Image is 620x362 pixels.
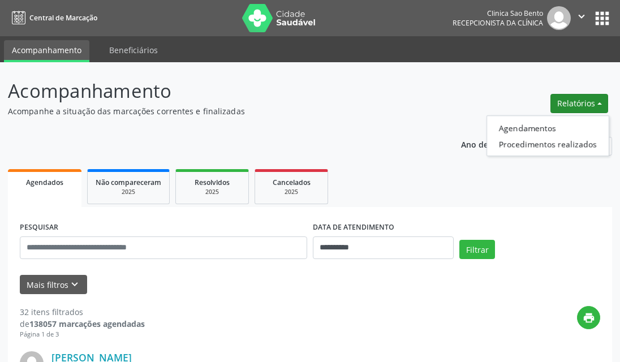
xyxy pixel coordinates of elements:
i: print [583,312,595,324]
div: 2025 [263,188,320,196]
button: Filtrar [459,240,495,259]
a: Agendamentos [487,120,609,136]
p: Acompanhamento [8,77,431,105]
span: Agendados [26,178,63,187]
a: Beneficiários [101,40,166,60]
label: PESQUISAR [20,219,58,236]
label: DATA DE ATENDIMENTO [313,219,394,236]
button: Mais filtroskeyboard_arrow_down [20,275,87,295]
p: Acompanhe a situação das marcações correntes e finalizadas [8,105,431,117]
i: keyboard_arrow_down [68,278,81,291]
button:  [571,6,592,30]
button: print [577,306,600,329]
div: 2025 [184,188,240,196]
div: 2025 [96,188,161,196]
div: Página 1 de 3 [20,330,145,339]
div: 32 itens filtrados [20,306,145,318]
i:  [575,10,588,23]
ul: Relatórios [486,115,609,156]
p: Ano de acompanhamento [461,137,561,151]
div: Clinica Sao Bento [453,8,543,18]
span: Resolvidos [195,178,230,187]
strong: 138057 marcações agendadas [29,318,145,329]
a: Procedimentos realizados [487,136,609,152]
span: Central de Marcação [29,13,97,23]
button: apps [592,8,612,28]
a: Central de Marcação [8,8,97,27]
span: Não compareceram [96,178,161,187]
button: Relatórios [550,94,608,113]
div: de [20,318,145,330]
span: Cancelados [273,178,311,187]
a: Acompanhamento [4,40,89,62]
img: img [547,6,571,30]
span: Recepcionista da clínica [453,18,543,28]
